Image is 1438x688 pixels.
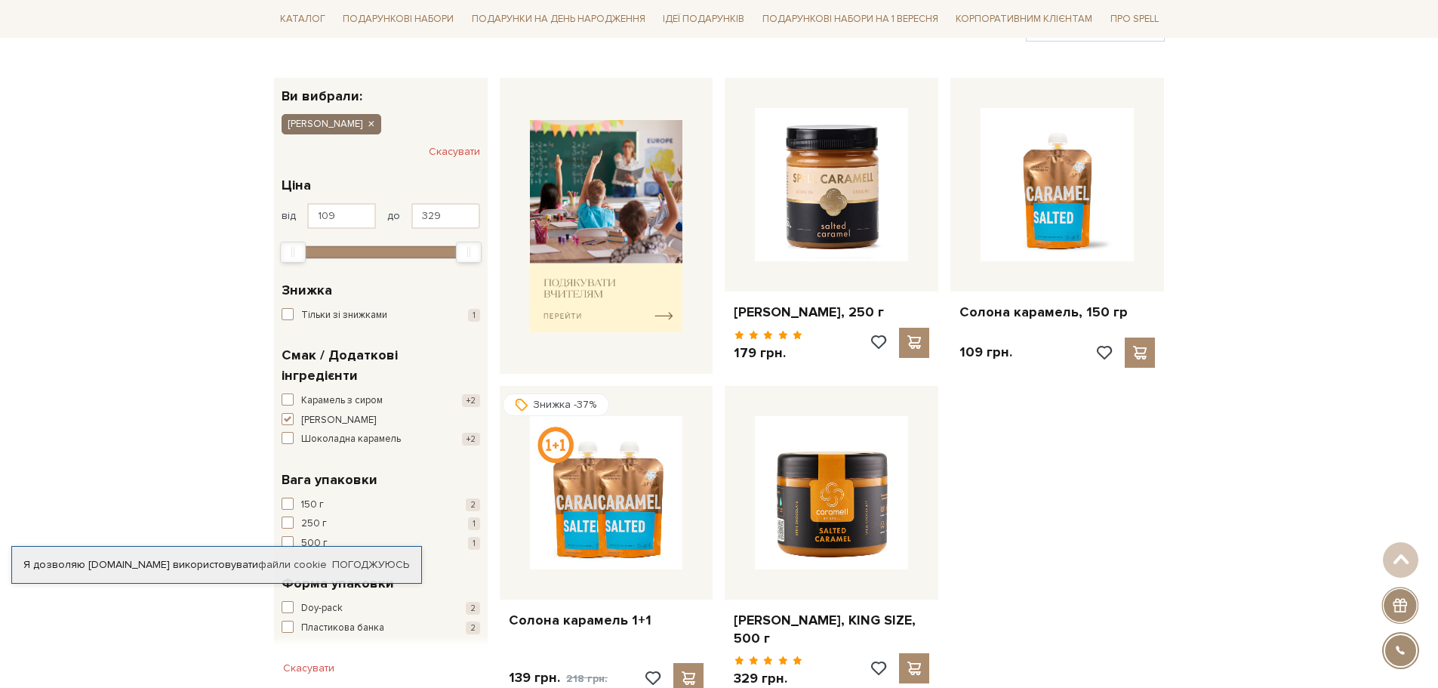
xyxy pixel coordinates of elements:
a: Подарунки на День народження [466,8,651,31]
a: файли cookie [258,558,327,571]
button: 500 г 1 [282,536,480,551]
span: Знижка [282,280,332,301]
img: Солона карамель 1+1 [530,416,683,569]
span: 2 [466,602,480,615]
div: Min [280,242,306,263]
a: [PERSON_NAME], 250 г [734,304,929,321]
a: Подарункові набори [337,8,460,31]
span: [PERSON_NAME] [301,413,376,428]
p: 109 грн. [959,344,1012,361]
p: 329 грн. [734,670,802,687]
span: 500 г [301,536,328,551]
button: 250 г 1 [282,517,480,532]
span: +2 [462,433,480,446]
span: Тільки зі знижками [301,308,387,323]
span: 1 [468,537,480,550]
a: Каталог [274,8,331,31]
button: Скасувати [429,140,480,164]
button: 150 г 2 [282,498,480,513]
input: Ціна [307,203,376,229]
img: banner [530,120,683,332]
div: Я дозволяю [DOMAIN_NAME] використовувати [12,558,421,572]
div: Знижка -37% [503,393,609,416]
button: Скасувати [274,656,343,680]
span: Шоколадна карамель [301,432,401,447]
span: 218 грн. [566,672,608,685]
span: 2 [466,622,480,634]
a: Солона карамель 1+1 [509,612,704,629]
img: Солона карамель, KING SIZE, 500 г [755,416,908,569]
span: Карамель з сиром [301,393,383,409]
a: Корпоративним клієнтам [950,6,1098,32]
input: Ціна [411,203,480,229]
a: Ідеї подарунків [657,8,750,31]
img: Солона карамель, 150 гр [981,108,1134,261]
span: до [387,209,400,223]
button: Шоколадна карамель +2 [282,432,480,447]
button: [PERSON_NAME] [282,413,480,428]
span: Doy-pack [301,601,343,616]
a: Солона карамель, 150 гр [959,304,1155,321]
a: Про Spell [1104,8,1165,31]
button: Тільки зі знижками 1 [282,308,480,323]
button: [PERSON_NAME] [282,114,381,134]
span: Смак / Додаткові інгредієнти [282,345,476,386]
span: 1 [468,309,480,322]
p: 139 грн. [509,669,608,687]
p: 179 грн. [734,344,802,362]
span: Ціна [282,175,311,196]
span: від [282,209,296,223]
span: Пластикова банка [301,621,384,636]
span: 250 г [301,517,327,532]
span: [PERSON_NAME] [288,117,362,131]
a: Подарункові набори на 1 Вересня [756,6,944,32]
div: Ви вибрали: [274,78,488,103]
button: Карамель з сиром +2 [282,393,480,409]
span: Вага упаковки [282,470,377,490]
button: Doy-pack 2 [282,601,480,616]
a: Погоджуюсь [332,558,409,572]
span: 150 г [301,498,324,513]
a: [PERSON_NAME], KING SIZE, 500 г [734,612,929,647]
span: 2 [466,498,480,511]
div: Max [456,242,482,263]
span: +2 [462,394,480,407]
button: Пластикова банка 2 [282,621,480,636]
span: 1 [468,517,480,530]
